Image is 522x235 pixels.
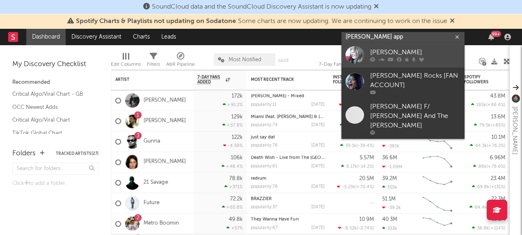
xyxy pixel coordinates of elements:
input: Search for folders... [12,163,98,175]
span: 69.8k [477,185,490,189]
div: [DATE] [311,226,325,230]
div: Recommended [12,78,98,88]
button: Tracked Artists(27) [56,152,98,156]
a: Gunna [144,138,160,145]
div: [DATE] [311,184,325,189]
div: 10.1M [491,135,505,140]
span: 86k [478,164,487,169]
div: popularity: 78 [251,184,278,189]
div: [DATE] [311,102,325,107]
div: 13.6M [491,114,505,120]
div: [DATE] [311,205,325,210]
span: 64.4k [475,205,487,210]
span: : Some charts are now updating. We are continuing to work on the issue [76,18,447,25]
a: Death Wish - Live from The [GEOGRAPHIC_DATA] [251,156,357,160]
div: [PERSON_NAME] [370,48,460,58]
div: ( ) [470,143,505,148]
div: Filters [147,60,160,69]
span: +131 % [491,185,504,189]
div: -1.09M [382,164,402,169]
div: ( ) [341,164,374,169]
span: 79.5k [479,123,491,128]
span: SoundCloud data and the SoundCloud Discovery Assistant is now updating [152,4,371,10]
div: popularity: 61 [251,164,277,168]
a: [PERSON_NAME] [341,42,465,69]
span: 39.1k [346,144,357,148]
div: +65.8 % [222,205,243,210]
div: 355k [382,184,397,190]
a: Critical Algo/Viral Chart - GB [12,90,90,99]
div: They Wanna Have Fun [251,217,325,222]
div: 106k [231,155,243,161]
span: Dismiss [450,18,455,25]
span: +70.4 % [357,185,373,189]
div: Edit Columns [111,49,141,73]
a: Miami (feat. [PERSON_NAME] & [PERSON_NAME]) [251,115,355,119]
svg: Chart title [419,193,456,214]
a: Metro Boomin [144,220,179,227]
div: Folders [12,149,36,159]
span: +85 % [492,123,504,128]
span: +86.6 % [488,103,504,107]
div: Filters [147,49,160,73]
div: Luther - Mixed [251,94,325,99]
div: popularity: 74 [251,123,278,127]
a: [PERSON_NAME] - Mixed [251,94,304,99]
svg: Chart title [419,152,456,173]
span: +76.2 % [488,144,504,148]
div: Click to add a folder. [12,179,98,189]
svg: Chart title [419,214,456,234]
div: 129k [231,114,243,120]
div: ( ) [471,102,505,107]
a: Dashboard [26,29,66,45]
div: 7-Day Fans Added (7-Day Fans Added) [319,60,380,69]
div: +57.8 % [222,122,243,128]
input: Search for artists [341,32,465,42]
div: redrum [251,176,325,181]
span: +114 % [490,226,504,230]
span: 165k [476,103,486,107]
div: ( ) [472,225,505,230]
div: 7-Day Fans Added (7-Day Fans Added) [319,49,380,73]
div: [DATE] [311,164,325,168]
div: 6.96M [490,155,505,161]
span: -5.23k [342,185,355,189]
a: Discovery Assistant [66,29,127,45]
span: Dismiss [374,4,379,10]
div: 39.2M [382,176,397,181]
div: just say dat [251,135,325,140]
div: 43.8M [490,94,505,99]
a: Future [144,200,160,207]
div: 122k [231,135,243,140]
div: 99 + [491,31,501,37]
span: +76.6 % [488,164,504,169]
div: +48.4 % [222,164,243,169]
div: A&R Pipeline [166,49,195,73]
div: Spotify Followers [464,75,493,85]
a: 21 Savage [144,179,168,186]
span: Most Notified [229,57,261,62]
div: 5.57M [359,155,374,161]
div: My Discovery Checklist [12,60,98,69]
a: [PERSON_NAME] F/ [PERSON_NAME] And The [PERSON_NAME] [341,102,465,145]
span: 44.3k [475,144,487,148]
div: ( ) [473,164,505,169]
span: 36.8k [477,226,489,230]
div: +57 % [227,225,243,230]
button: Save [278,58,289,63]
div: [DATE] [311,143,325,148]
div: 78.8k [229,176,243,181]
div: [PERSON_NAME] Rocks [FAN ACCOUNT] [370,73,460,93]
a: OCC Newest Adds [12,103,90,112]
a: just say dat [251,135,275,140]
div: ( ) [474,122,505,128]
div: Miami (feat. Lil Wayne & Rick Ross) [251,115,325,119]
a: TikTok Global Chart [12,129,90,138]
div: A&R Pipeline [166,60,195,69]
div: popularity: 67 [251,226,278,230]
div: 40.3M [382,217,397,222]
div: +91.2 % [223,102,243,107]
a: [PERSON_NAME] Rocks [FAN ACCOUNT] [341,69,465,102]
div: 10.9M [359,217,374,222]
div: -381k [382,143,399,149]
